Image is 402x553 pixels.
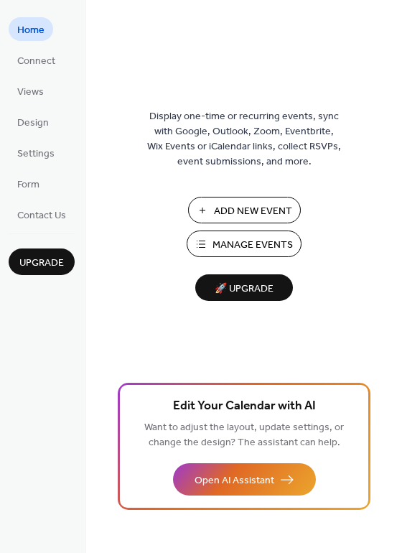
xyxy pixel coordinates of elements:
[9,141,63,164] a: Settings
[144,418,344,452] span: Want to adjust the layout, update settings, or change the design? The assistant can help.
[173,396,316,417] span: Edit Your Calendar with AI
[9,172,48,195] a: Form
[9,48,64,72] a: Connect
[17,147,55,162] span: Settings
[9,248,75,275] button: Upgrade
[9,110,57,134] a: Design
[188,197,301,223] button: Add New Event
[17,54,55,69] span: Connect
[147,109,341,169] span: Display one-time or recurring events, sync with Google, Outlook, Zoom, Eventbrite, Wix Events or ...
[9,17,53,41] a: Home
[187,231,301,257] button: Manage Events
[17,177,39,192] span: Form
[204,279,284,299] span: 🚀 Upgrade
[17,116,49,131] span: Design
[19,256,64,271] span: Upgrade
[214,204,292,219] span: Add New Event
[212,238,293,253] span: Manage Events
[17,208,66,223] span: Contact Us
[17,85,44,100] span: Views
[17,23,45,38] span: Home
[195,274,293,301] button: 🚀 Upgrade
[9,203,75,226] a: Contact Us
[9,79,52,103] a: Views
[195,473,274,488] span: Open AI Assistant
[173,463,316,496] button: Open AI Assistant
